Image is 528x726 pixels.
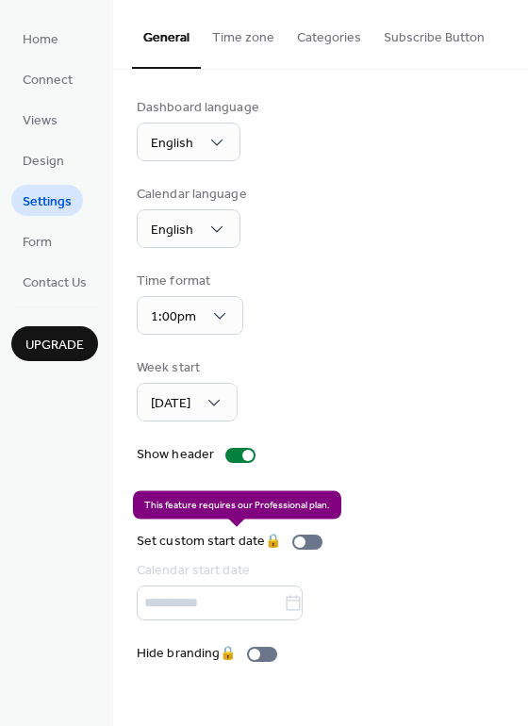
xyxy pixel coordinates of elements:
[11,144,75,175] a: Design
[25,336,84,355] span: Upgrade
[137,272,239,291] div: Time format
[151,131,193,157] span: English
[137,445,214,465] div: Show header
[11,185,83,216] a: Settings
[151,391,190,417] span: [DATE]
[11,266,98,297] a: Contact Us
[23,71,73,91] span: Connect
[137,98,259,118] div: Dashboard language
[151,218,193,243] span: English
[137,358,234,378] div: Week start
[23,192,72,212] span: Settings
[133,491,341,520] span: This feature requires our Professional plan.
[23,30,58,50] span: Home
[23,152,64,172] span: Design
[11,63,84,94] a: Connect
[11,23,70,54] a: Home
[11,326,98,361] button: Upgrade
[11,225,63,256] a: Form
[23,111,58,131] span: Views
[11,104,69,135] a: Views
[151,305,196,330] span: 1:00pm
[23,273,87,293] span: Contact Us
[23,233,52,253] span: Form
[137,185,247,205] div: Calendar language
[137,488,255,508] div: "Save Event" button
